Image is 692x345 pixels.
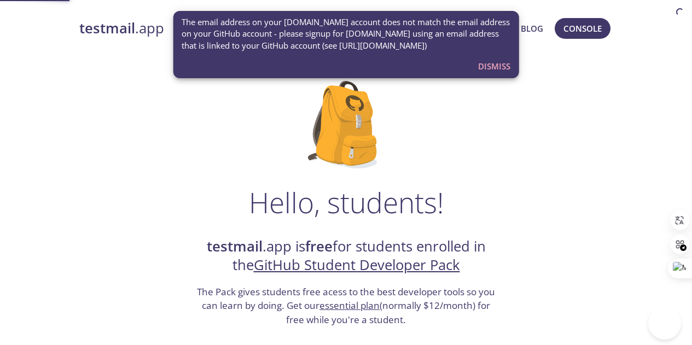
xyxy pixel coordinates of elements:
span: The email address on your [DOMAIN_NAME] account does not match the email address on your GitHub a... [182,16,510,51]
strong: testmail [207,237,263,256]
button: Console [555,18,610,39]
h3: The Pack gives students free acess to the best developer tools so you can learn by doing. Get our... [196,285,497,327]
a: essential plan [319,299,380,312]
a: testmail.app [79,19,381,38]
strong: testmail [79,19,135,38]
img: github-student-backpack.png [308,81,384,168]
iframe: Help Scout Beacon - Open [648,307,681,340]
strong: free [305,237,333,256]
a: Blog [521,21,543,36]
span: Console [563,21,602,36]
button: Dismiss [474,56,515,77]
h1: Hello, students! [249,186,444,219]
span: Dismiss [478,59,510,73]
a: GitHub Student Developer Pack [254,255,460,274]
h2: .app is for students enrolled in the [196,237,497,275]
